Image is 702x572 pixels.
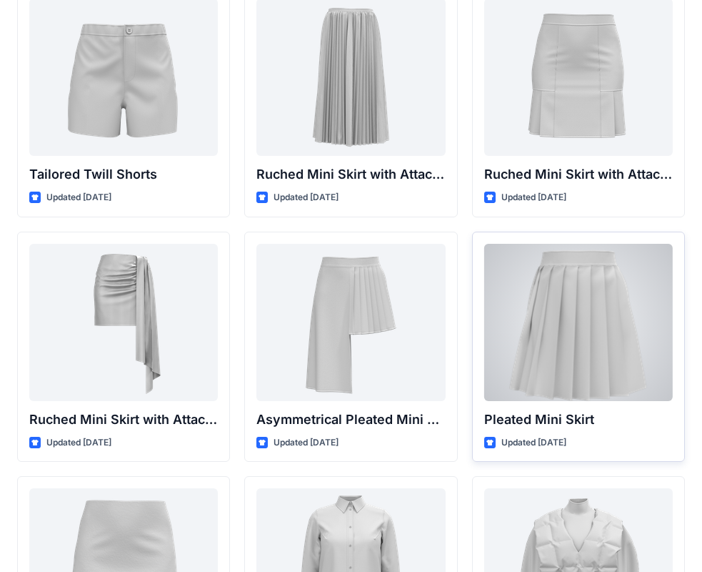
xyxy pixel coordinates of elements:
[501,435,566,450] p: Updated [DATE]
[29,244,218,401] a: Ruched Mini Skirt with Attached Draped Panel
[484,164,673,184] p: Ruched Mini Skirt with Attached Draped Panel
[29,410,218,430] p: Ruched Mini Skirt with Attached Draped Panel
[256,244,445,401] a: Asymmetrical Pleated Mini Skirt with Drape
[46,190,111,205] p: Updated [DATE]
[274,435,339,450] p: Updated [DATE]
[274,190,339,205] p: Updated [DATE]
[484,244,673,401] a: Pleated Mini Skirt
[501,190,566,205] p: Updated [DATE]
[484,410,673,430] p: Pleated Mini Skirt
[256,410,445,430] p: Asymmetrical Pleated Mini Skirt with Drape
[256,164,445,184] p: Ruched Mini Skirt with Attached Draped Panel
[46,435,111,450] p: Updated [DATE]
[29,164,218,184] p: Tailored Twill Shorts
